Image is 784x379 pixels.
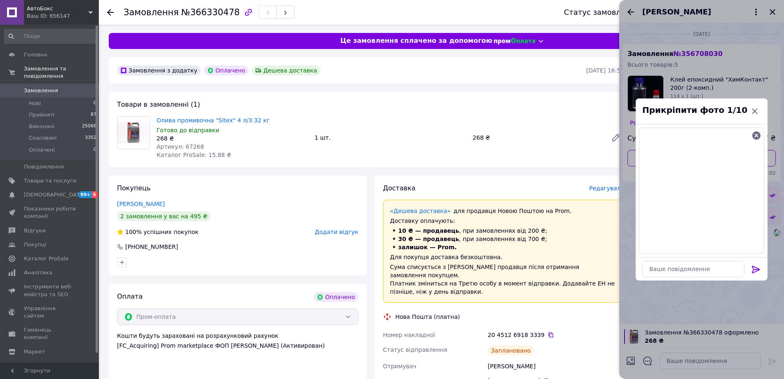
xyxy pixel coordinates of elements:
[94,100,96,107] span: 0
[390,207,618,215] div: для продавця Новою Поштою на Prom.
[340,36,492,46] span: Це замовлення сплачено за допомогою
[107,8,114,16] div: Повернутися назад
[117,342,358,350] div: [FC_Acquiring] Prom marketplace ФОП [PERSON_NAME] (Активирован)
[117,66,201,75] div: Замовлення з додатку
[586,67,624,74] time: [DATE] 16:56
[117,101,200,108] span: Товари в замовленні (1)
[82,123,96,130] span: 25068
[24,269,52,276] span: Аналітика
[125,229,142,235] span: 100%
[564,8,640,16] div: Статус замовлення
[24,283,76,298] span: Інструменти веб-майстра та SEO
[117,122,150,143] img: Олива промивочна "Sitex" 4 л/3.32 кг
[488,346,534,356] div: Заплановано
[29,100,41,107] span: Нові
[393,313,462,321] div: Нова Пошта (платна)
[24,65,99,80] span: Замовлення та повідомлення
[124,7,179,17] span: Замовлення
[24,326,76,341] span: Гаманець компанії
[383,346,447,353] span: Статус відправлення
[311,132,470,143] div: 1 шт.
[24,191,85,199] span: [DEMOGRAPHIC_DATA]
[157,134,308,143] div: 268 ₴
[117,292,143,300] span: Оплата
[204,66,248,75] div: Оплачено
[642,105,747,115] span: Прикріпити фото 1/10
[469,132,604,143] div: 268 ₴
[24,163,64,171] span: Повідомлення
[24,51,47,58] span: Головна
[124,243,179,251] div: [PHONE_NUMBER]
[157,152,231,158] span: Каталог ProSale: 15.88 ₴
[383,184,416,192] span: Доставка
[252,66,320,75] div: Дешева доставка
[24,87,58,94] span: Замовлення
[608,129,624,146] a: Редагувати
[398,227,459,234] span: 10 ₴ — продавець
[390,227,618,235] li: , при замовленнях від 200 ₴;
[390,208,451,214] a: «Дешева доставка»
[91,111,96,119] span: 87
[315,229,358,235] span: Додати відгук
[398,236,459,242] span: 30 ₴ — продавець
[78,191,92,198] span: 99+
[117,184,151,192] span: Покупець
[4,29,97,44] input: Пошук
[85,134,96,142] span: 3302
[383,363,417,370] span: Отримувач
[29,111,54,119] span: Прийняті
[117,228,199,236] div: успішних покупок
[27,5,89,12] span: АвтоБокс
[589,185,624,192] span: Редагувати
[24,362,66,370] span: Налаштування
[390,217,618,225] div: Доставку оплачують:
[157,143,204,150] span: Артикул: 67268
[24,227,45,234] span: Відгуки
[24,241,46,248] span: Покупці
[29,123,54,130] span: Виконані
[24,255,68,262] span: Каталог ProSale
[24,177,76,185] span: Товари та послуги
[398,244,457,250] span: залишок — Prom.
[157,127,219,133] span: Готово до відправки
[24,205,76,220] span: Показники роботи компанії
[390,263,618,296] div: Сума списується з [PERSON_NAME] продавця після отримання замовлення покупцем. Платник зміниться н...
[181,7,240,17] span: №366330478
[117,211,211,221] div: 2 замовлення у вас на 495 ₴
[94,146,96,154] span: 0
[24,348,45,356] span: Маркет
[29,134,57,142] span: Скасовані
[24,305,76,320] span: Управління сайтом
[117,201,165,207] a: [PERSON_NAME]
[390,235,618,243] li: , при замовленнях від 700 ₴;
[314,292,358,302] div: Оплачено
[29,146,55,154] span: Оплачені
[27,12,99,20] div: Ваш ID: 656147
[117,332,358,350] div: Кошти будуть зараховані на розрахунковий рахунок
[486,359,626,374] div: [PERSON_NAME]
[488,331,624,339] div: 20 4512 6918 3339
[92,191,98,198] span: 5
[390,253,618,261] div: Для покупця доставка безкоштовна.
[157,117,270,124] a: Олива промивочна "Sitex" 4 л/3.32 кг
[383,332,435,338] span: Номер накладної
